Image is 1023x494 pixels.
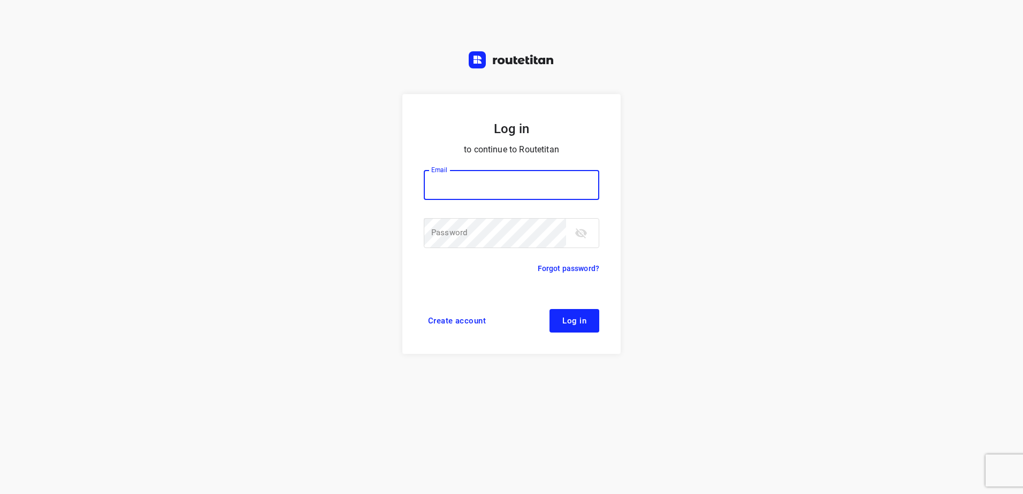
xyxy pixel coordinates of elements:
[469,51,554,71] a: Routetitan
[428,317,486,325] span: Create account
[538,262,599,275] a: Forgot password?
[424,120,599,138] h5: Log in
[424,309,490,333] a: Create account
[424,142,599,157] p: to continue to Routetitan
[570,222,592,244] button: toggle password visibility
[562,317,586,325] span: Log in
[469,51,554,68] img: Routetitan
[549,309,599,333] button: Log in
